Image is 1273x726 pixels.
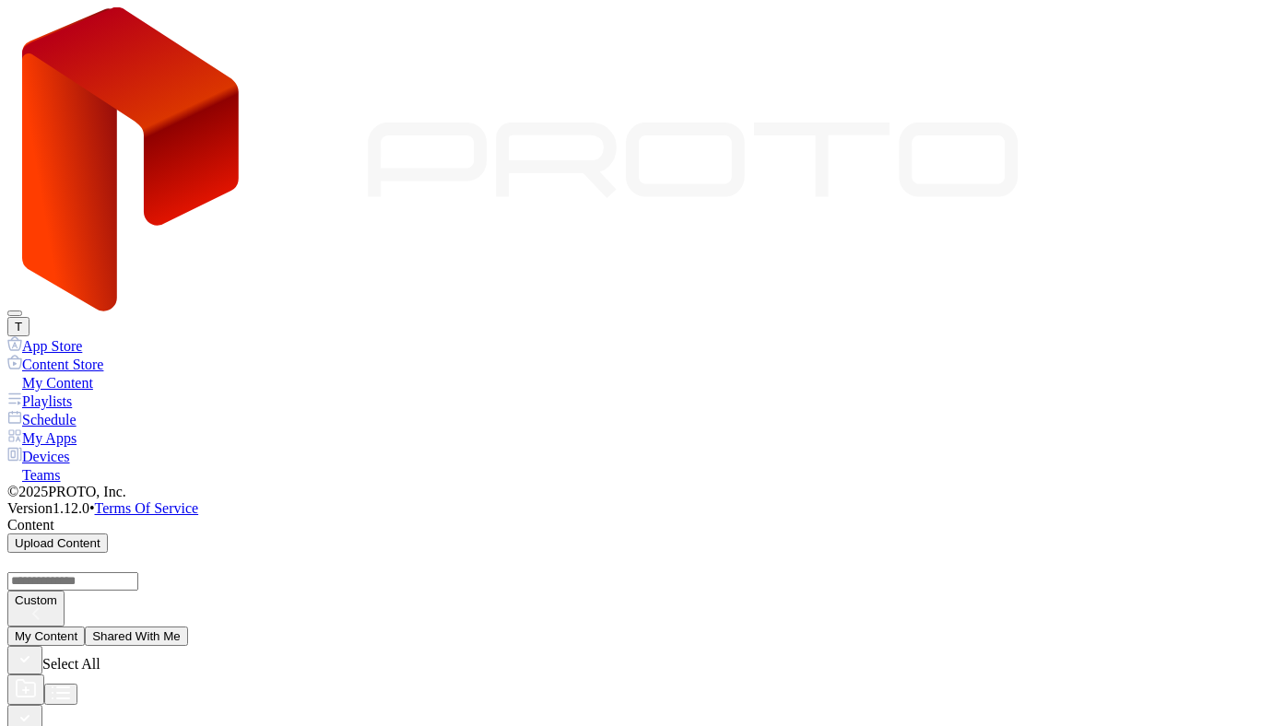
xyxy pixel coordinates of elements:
a: My Content [7,373,1266,392]
a: Content Store [7,355,1266,373]
a: Playlists [7,392,1266,410]
a: Schedule [7,410,1266,428]
a: Terms Of Service [95,500,199,516]
button: My Content [7,626,85,646]
div: Custom [15,593,57,607]
button: Custom [7,591,65,626]
a: My Apps [7,428,1266,447]
button: Shared With Me [85,626,188,646]
button: Upload Content [7,533,108,553]
span: Select All [42,656,100,672]
a: Devices [7,447,1266,465]
a: Teams [7,465,1266,484]
span: Version 1.12.0 • [7,500,95,516]
div: Content [7,517,1266,533]
div: Upload Content [15,536,100,550]
a: App Store [7,336,1266,355]
button: T [7,317,29,336]
div: © 2025 PROTO, Inc. [7,484,1266,500]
